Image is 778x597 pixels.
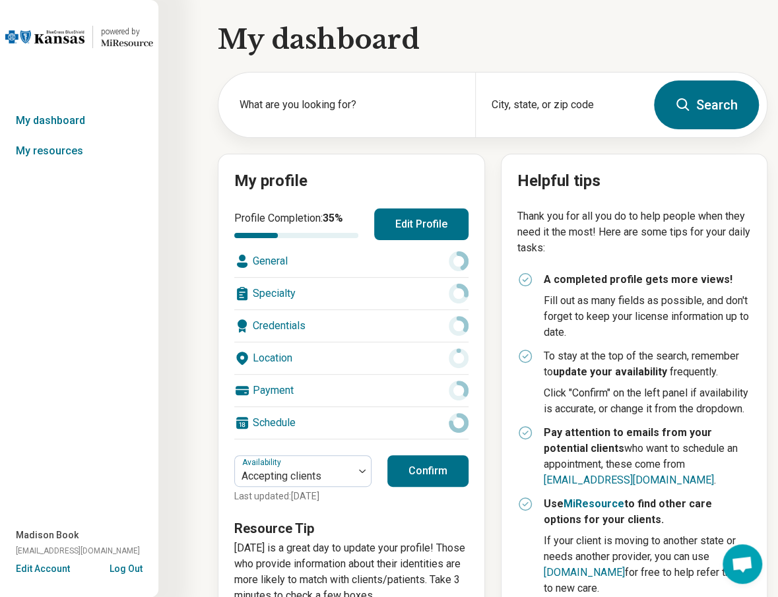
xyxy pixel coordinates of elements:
[517,208,752,256] p: Thank you for all you do to help people when they need it the most! Here are some tips for your d...
[544,425,752,488] p: who want to schedule an appointment, these come from .
[234,310,469,342] div: Credentials
[323,212,343,224] span: 35 %
[387,455,469,487] button: Confirm
[544,273,732,286] strong: A completed profile gets more views!
[218,21,767,58] h1: My dashboard
[234,342,469,374] div: Location
[544,348,752,380] p: To stay at the top of the search, remember to frequently.
[101,26,153,38] div: powered by
[110,562,143,573] button: Log Out
[544,566,625,579] a: [DOMAIN_NAME]
[234,170,469,193] h2: My profile
[374,208,469,240] button: Edit Profile
[544,426,712,455] strong: Pay attention to emails from your potential clients
[16,528,79,542] span: Madison Book
[544,497,712,526] strong: Use to find other care options for your clients.
[544,385,752,417] p: Click "Confirm" on the left panel if availability is accurate, or change it from the dropdown.
[240,97,459,113] label: What are you looking for?
[5,21,153,53] a: Blue Cross Blue Shield Kansaspowered by
[5,21,84,53] img: Blue Cross Blue Shield Kansas
[234,375,469,406] div: Payment
[553,365,667,378] strong: update your availability
[564,497,624,510] a: MiResource
[544,293,752,340] p: Fill out as many fields as possible, and don't forget to keep your license information up to date.
[16,545,140,557] span: [EMAIL_ADDRESS][DOMAIN_NAME]
[544,533,752,596] p: If your client is moving to another state or needs another provider, you can use for free to help...
[234,489,372,503] p: Last updated: [DATE]
[16,562,70,576] button: Edit Account
[234,245,469,277] div: General
[242,457,284,466] label: Availability
[234,519,469,538] h3: Resource Tip
[517,170,752,193] h2: Helpful tips
[723,544,762,584] div: Open chat
[544,474,714,486] a: [EMAIL_ADDRESS][DOMAIN_NAME]
[654,80,759,129] button: Search
[234,210,358,238] div: Profile Completion:
[234,407,469,439] div: Schedule
[234,278,469,309] div: Specialty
